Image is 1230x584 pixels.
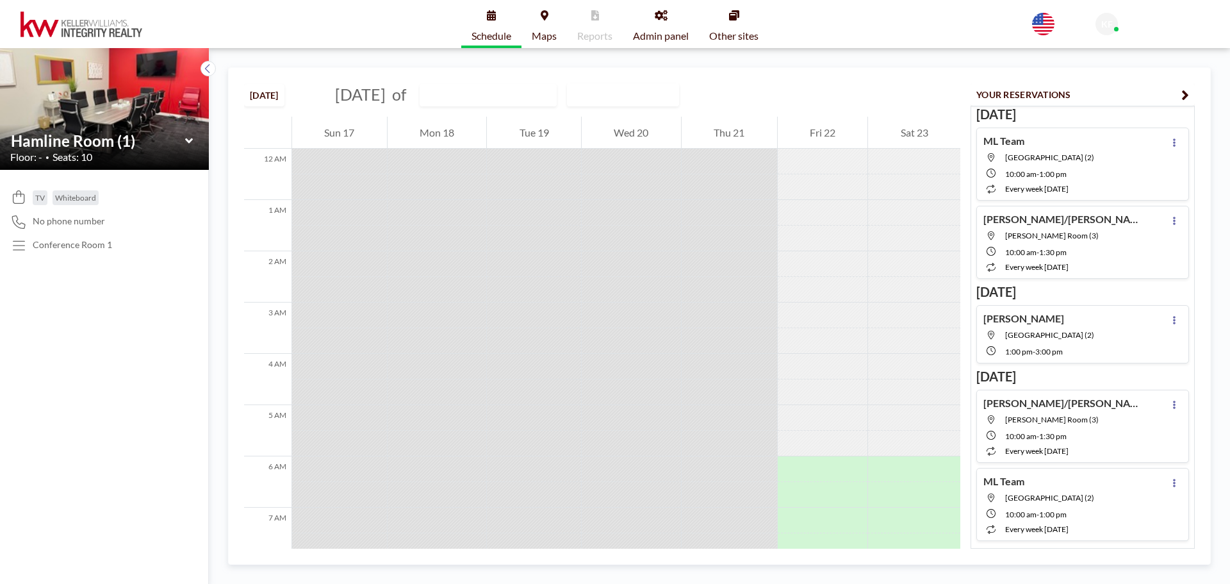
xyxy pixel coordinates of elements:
span: - [1037,169,1039,179]
div: Sat 23 [868,117,960,149]
span: 1:30 PM [1039,247,1067,257]
span: 1:00 PM [1005,347,1033,356]
span: • [45,153,49,162]
span: No phone number [33,215,105,227]
span: Admin panel [633,31,689,41]
span: TV [35,193,45,203]
div: 2 AM [244,251,291,303]
span: - [1033,347,1035,356]
span: every week [DATE] [1005,262,1069,272]
span: KF [1101,19,1113,30]
span: KWIR Front Desk [1123,14,1193,25]
button: YOUR RESERVATIONS [971,83,1195,106]
span: Whiteboard [55,193,96,203]
span: Maps [532,31,557,41]
div: 5 AM [244,405,291,456]
div: Sun 17 [292,117,387,149]
button: [DATE] [244,84,284,106]
input: Search for option [644,87,657,103]
h3: [DATE] [976,546,1189,562]
div: 12 AM [244,149,291,200]
div: Mon 18 [388,117,487,149]
span: Floor: - [10,151,42,163]
div: 6 AM [244,456,291,508]
h3: [DATE] [976,106,1189,122]
span: 3:00 PM [1035,347,1063,356]
h4: ML Team [983,135,1024,147]
h4: ML Team [983,475,1024,488]
div: 1 AM [244,200,291,251]
div: 7 AM [244,508,291,559]
span: Other sites [709,31,758,41]
span: every week [DATE] [1005,446,1069,456]
span: of [392,85,406,104]
h4: [PERSON_NAME]/[PERSON_NAME] [983,213,1144,226]
span: [DATE] [335,85,386,104]
span: 1:30 PM [1039,431,1067,441]
span: Lexington Room (2) [1005,153,1094,162]
span: - [1037,247,1039,257]
div: Search for option [568,84,678,106]
span: - [1037,510,1039,519]
h4: [PERSON_NAME]/[PERSON_NAME] [983,397,1144,410]
span: Lexington Room (2) [1005,330,1094,340]
span: 10:00 AM [1005,169,1037,179]
span: every week [DATE] [1005,184,1069,194]
input: Hamline Room (1) [420,85,543,106]
input: Hamline Room (1) [11,131,185,150]
img: organization-logo [20,12,142,37]
span: 10:00 AM [1005,510,1037,519]
span: 1:00 PM [1039,169,1067,179]
div: Thu 21 [682,117,777,149]
span: 10:00 AM [1005,247,1037,257]
span: Lexington Room (2) [1005,493,1094,503]
span: WEEKLY VIEW [570,87,643,103]
span: - [1037,431,1039,441]
span: every week [DATE] [1005,524,1069,534]
span: 1:00 PM [1039,510,1067,519]
div: Wed 20 [582,117,681,149]
span: Schedule [471,31,511,41]
div: 4 AM [244,354,291,405]
span: 10:00 AM [1005,431,1037,441]
div: 3 AM [244,303,291,354]
p: Conference Room 1 [33,239,112,251]
span: Snelling Room (3) [1005,415,1099,424]
span: Seats: 10 [53,151,92,163]
div: Fri 22 [778,117,868,149]
span: Admin [1123,26,1146,35]
span: Reports [577,31,612,41]
h3: [DATE] [976,369,1189,385]
span: Snelling Room (3) [1005,231,1099,240]
div: Tue 19 [487,117,581,149]
h3: [DATE] [976,284,1189,300]
h4: [PERSON_NAME] [983,312,1064,325]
